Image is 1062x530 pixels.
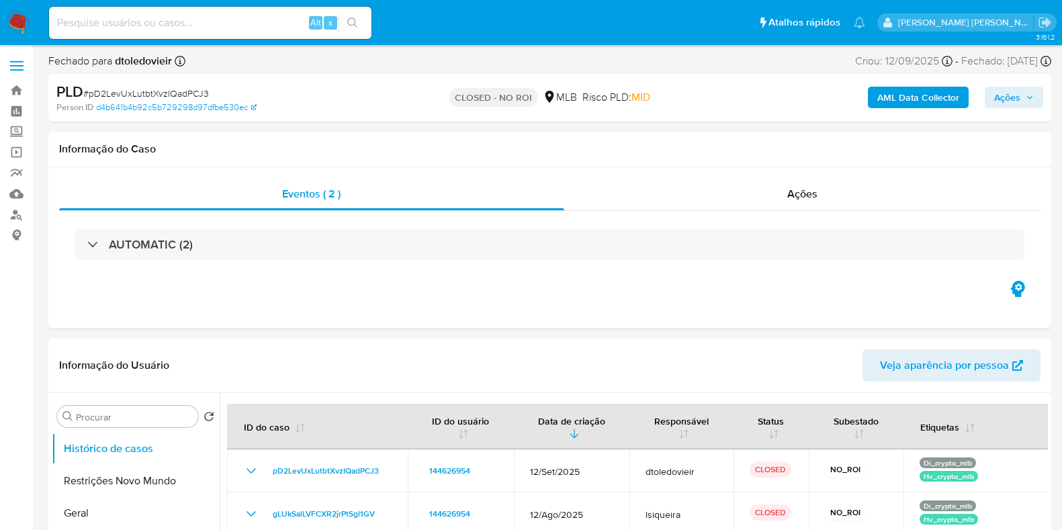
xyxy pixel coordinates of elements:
[52,497,220,529] button: Geral
[985,87,1043,108] button: Ações
[449,88,537,107] p: CLOSED - NO ROI
[855,54,953,69] div: Criou: 12/09/2025
[631,89,650,105] span: MID
[96,101,257,114] a: d4b641b4b92c5b729298d97dfbe530ec
[48,54,172,69] span: Fechado para
[204,411,214,426] button: Retornar ao pedido padrão
[310,16,321,29] span: Alt
[1038,15,1052,30] a: Sair
[52,465,220,497] button: Restrições Novo Mundo
[339,13,366,32] button: search-icon
[62,411,73,422] button: Procurar
[955,54,959,69] span: -
[49,14,371,32] input: Pesquise usuários ou casos...
[76,411,193,423] input: Procurar
[83,87,209,100] span: # pD2LevUxLutbtXvzIQadPCJ3
[59,359,169,372] h1: Informação do Usuário
[282,186,341,202] span: Eventos ( 2 )
[109,237,193,252] h3: AUTOMATIC (2)
[877,87,959,108] b: AML Data Collector
[328,16,333,29] span: s
[862,349,1041,382] button: Veja aparência por pessoa
[52,433,220,465] button: Histórico de casos
[854,17,865,28] a: Notificações
[59,142,1041,156] h1: Informação do Caso
[898,16,1034,29] p: danilo.toledo@mercadolivre.com
[582,90,650,105] span: Risco PLD:
[961,54,1051,69] div: Fechado: [DATE]
[543,90,577,105] div: MLB
[112,53,172,69] b: dtoledovieir
[868,87,969,108] button: AML Data Collector
[56,101,93,114] b: Person ID
[880,349,1009,382] span: Veja aparência por pessoa
[75,229,1024,260] div: AUTOMATIC (2)
[787,186,817,202] span: Ações
[994,87,1020,108] span: Ações
[56,81,83,102] b: PLD
[768,15,840,30] span: Atalhos rápidos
